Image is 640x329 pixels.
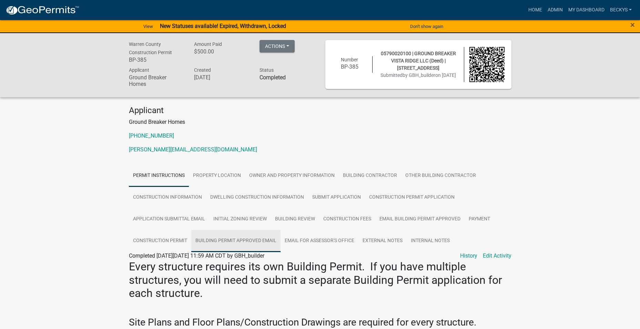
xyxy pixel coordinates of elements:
[630,21,635,29] button: Close
[607,3,634,17] a: beckys
[341,57,358,62] span: Number
[469,47,505,82] img: QR code
[465,208,494,230] a: Payment
[319,208,375,230] a: Construction Fees
[245,165,339,187] a: Owner and Property Information
[206,187,308,209] a: Dwelling Construction Information
[129,118,511,126] p: Ground Breaker Homes
[129,230,191,252] a: Construction Permit
[129,41,172,55] span: Warren County Construction Permit
[129,208,209,230] a: Application Submittal Email
[308,187,365,209] a: Submit Application
[129,106,511,116] h4: Applicant
[271,208,319,230] a: Building Review
[260,40,295,52] button: Actions
[545,3,566,17] a: Admin
[281,230,358,252] a: Email for Assessor's Office
[407,230,454,252] a: Internal Notes
[129,132,174,139] a: [PHONE_NUMBER]
[332,63,367,70] h6: BP-385
[141,21,156,32] a: View
[403,72,435,78] span: by GBH_builder
[129,146,257,153] a: [PERSON_NAME][EMAIL_ADDRESS][DOMAIN_NAME]
[381,51,456,71] span: 05790020100 | GROUND BREAKER VISTA RIDGE LLC (Deed) | [STREET_ADDRESS]
[375,208,465,230] a: Email Building Permit Approved
[460,252,477,260] a: History
[483,252,511,260] a: Edit Activity
[194,74,249,81] h6: [DATE]
[194,48,249,55] h6: $500.00
[129,260,511,300] h2: Every structure requires its own Building Permit. If you have multiple structures, you will need ...
[129,187,206,209] a: Construction Information
[401,165,480,187] a: Other Building Contractor
[129,317,511,328] h3: Site Plans and Floor Plans/Construction Drawings are required for every structure.
[194,41,222,47] span: Amount Paid
[129,57,184,63] h6: BP-385
[407,21,446,32] button: Don't show again
[526,3,545,17] a: Home
[209,208,271,230] a: Initial Zoning Review
[129,74,184,87] h6: Ground Breaker Homes
[129,252,264,259] span: Completed [DATE][DATE] 11:59 AM CDT by GBH_builder
[160,23,286,29] strong: New Statuses available! Expired, Withdrawn, Locked
[260,74,286,81] strong: Completed
[380,72,456,78] span: Submitted on [DATE]
[129,67,149,73] span: Applicant
[630,20,635,30] span: ×
[365,187,459,209] a: Construction Permit Application
[129,165,189,187] a: Permit Instructions
[194,67,211,73] span: Created
[566,3,607,17] a: My Dashboard
[339,165,401,187] a: Building Contractor
[189,165,245,187] a: Property Location
[260,67,274,73] span: Status
[358,230,407,252] a: External Notes
[191,230,281,252] a: Building Permit Approved Email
